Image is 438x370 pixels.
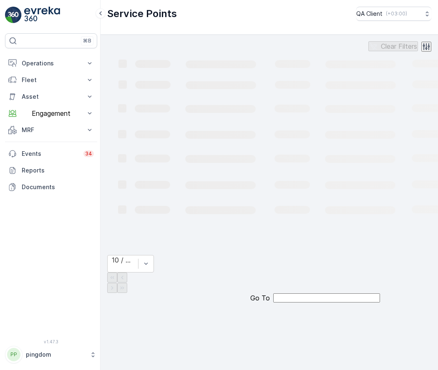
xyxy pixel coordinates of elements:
[5,122,97,138] button: MRF
[112,256,134,264] div: 10 / Page
[22,92,81,101] p: Asset
[386,10,407,17] p: ( +03:00 )
[22,76,81,84] p: Fleet
[22,166,94,175] p: Reports
[5,339,97,344] span: v 1.47.3
[26,350,86,359] p: pingdom
[5,88,97,105] button: Asset
[22,59,81,67] p: Operations
[250,294,270,302] span: Go To
[5,72,97,88] button: Fleet
[22,110,81,117] p: Engagement
[107,7,177,20] p: Service Points
[5,162,97,179] a: Reports
[83,37,91,44] p: ⌘B
[5,7,22,23] img: logo
[7,348,20,361] div: PP
[5,55,97,72] button: Operations
[85,150,92,157] p: 34
[22,150,78,158] p: Events
[5,179,97,195] a: Documents
[356,7,431,21] button: QA Client(+03:00)
[5,145,97,162] a: Events34
[368,41,418,51] button: Clear Filters
[22,126,81,134] p: MRF
[22,183,94,191] p: Documents
[5,346,97,363] button: PPpingdom
[381,42,417,50] p: Clear Filters
[24,7,60,23] img: logo_light-DOdMpM7g.png
[5,105,97,122] button: Engagement
[356,10,383,18] p: QA Client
